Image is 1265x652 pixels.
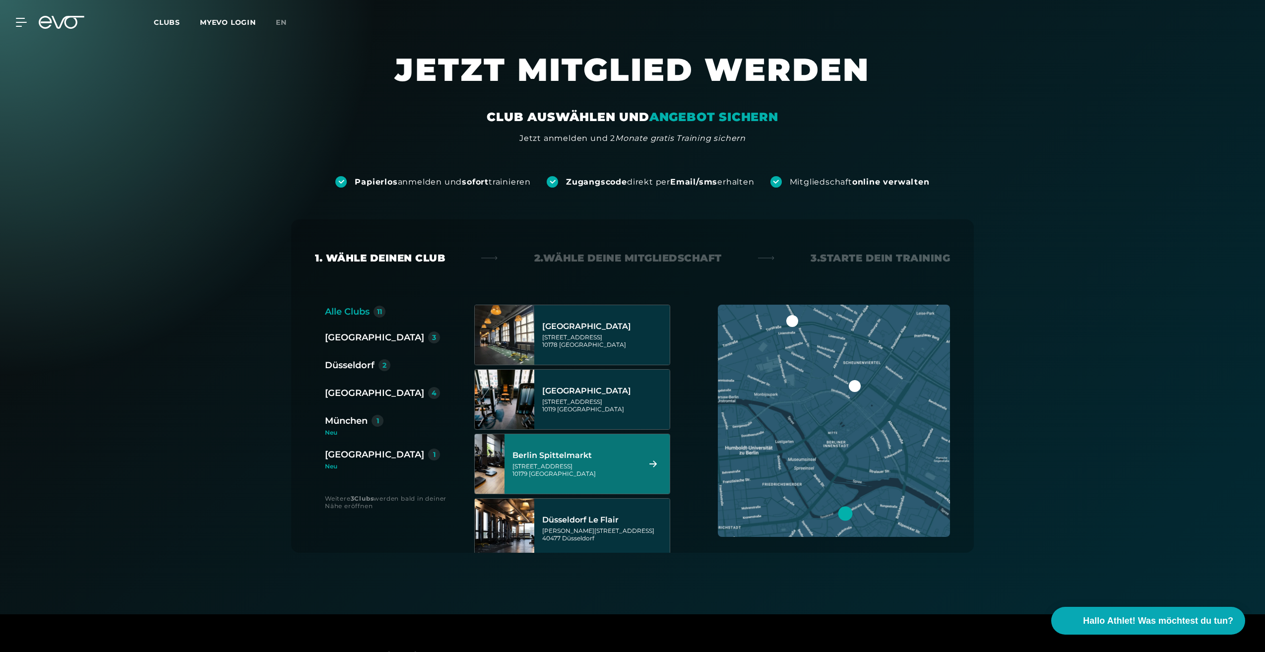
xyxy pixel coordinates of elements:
div: [STREET_ADDRESS] 10178 [GEOGRAPHIC_DATA] [542,333,667,348]
a: MYEVO LOGIN [200,18,256,27]
div: direkt per erhalten [566,177,754,188]
div: [GEOGRAPHIC_DATA] [542,322,667,331]
div: [STREET_ADDRESS] 10119 [GEOGRAPHIC_DATA] [542,398,667,413]
div: [GEOGRAPHIC_DATA] [542,386,667,396]
span: Clubs [154,18,180,27]
a: en [276,17,299,28]
div: Mitgliedschaft [790,177,930,188]
span: Hallo Athlet! Was möchtest du tun? [1083,614,1233,628]
img: Berlin Alexanderplatz [475,305,534,365]
div: [STREET_ADDRESS] 10179 [GEOGRAPHIC_DATA] [512,462,637,477]
div: 2 [382,362,386,369]
a: Clubs [154,17,200,27]
div: 2. Wähle deine Mitgliedschaft [534,251,722,265]
div: 1 [377,417,379,424]
em: Monate gratis Training sichern [615,133,746,143]
strong: Papierlos [355,177,397,187]
div: 1 [433,451,436,458]
img: Berlin Spittelmarkt [460,434,519,494]
div: Berlin Spittelmarkt [512,451,637,460]
strong: Clubs [354,495,374,502]
div: 3. Starte dein Training [811,251,950,265]
span: en [276,18,287,27]
img: map [718,305,950,537]
div: [GEOGRAPHIC_DATA] [325,448,424,461]
div: Düsseldorf Le Flair [542,515,667,525]
img: Berlin Rosenthaler Platz [475,370,534,429]
div: Weitere werden bald in deiner Nähe eröffnen [325,495,454,510]
div: CLUB AUSWÄHLEN UND [487,109,778,125]
div: 4 [432,390,437,396]
img: Düsseldorf Le Flair [475,499,534,558]
strong: online verwalten [852,177,930,187]
h1: JETZT MITGLIED WERDEN [335,50,930,109]
div: anmelden und trainieren [355,177,531,188]
div: München [325,414,368,428]
div: [GEOGRAPHIC_DATA] [325,386,424,400]
div: Düsseldorf [325,358,375,372]
strong: Zugangscode [566,177,627,187]
button: Hallo Athlet! Was möchtest du tun? [1051,607,1245,635]
div: Neu [325,463,440,469]
div: [GEOGRAPHIC_DATA] [325,330,424,344]
div: Alle Clubs [325,305,370,319]
div: Neu [325,430,448,436]
div: [PERSON_NAME][STREET_ADDRESS] 40477 Düsseldorf [542,527,667,542]
div: 1. Wähle deinen Club [315,251,445,265]
em: ANGEBOT SICHERN [649,110,778,124]
div: 11 [377,308,382,315]
strong: sofort [462,177,489,187]
div: 3 [432,334,436,341]
strong: Email/sms [670,177,717,187]
div: Jetzt anmelden und 2 [519,132,746,144]
strong: 3 [351,495,355,502]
